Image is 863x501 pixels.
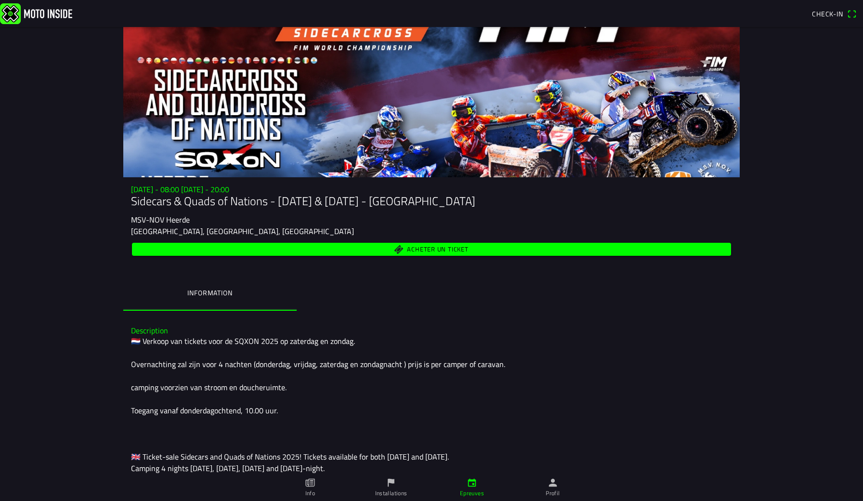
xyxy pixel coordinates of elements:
ion-text: MSV-NOV Heerde [131,214,190,225]
ion-icon: flag [386,477,396,488]
span: Acheter un ticket [407,246,468,252]
ion-icon: person [548,477,558,488]
ion-label: Info [305,489,315,498]
span: Check-in [812,9,843,19]
ion-label: Installations [375,489,407,498]
a: Check-inqr scanner [807,5,861,22]
h1: Sidecars & Quads of Nations - [DATE] & [DATE] - [GEOGRAPHIC_DATA] [131,194,732,208]
h3: [DATE] - 08:00 [DATE] - 20:00 [131,185,732,194]
ion-icon: paper [305,477,315,488]
ion-label: Information [187,288,232,298]
ion-label: Profil [546,489,560,498]
ion-label: Epreuves [460,489,484,498]
ion-icon: calendar [467,477,477,488]
h3: Description [131,326,732,335]
ion-text: [GEOGRAPHIC_DATA], [GEOGRAPHIC_DATA], [GEOGRAPHIC_DATA] [131,225,354,237]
